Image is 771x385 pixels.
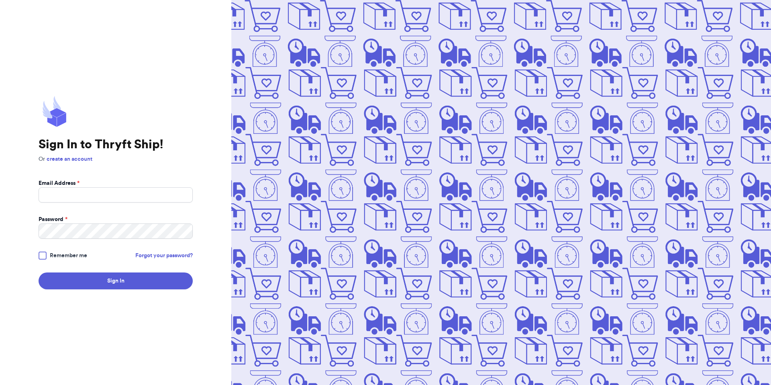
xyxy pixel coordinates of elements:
button: Sign In [39,272,193,289]
label: Password [39,215,67,223]
a: create an account [47,156,92,162]
p: Or [39,155,193,163]
span: Remember me [50,252,87,260]
label: Email Address [39,179,80,187]
h1: Sign In to Thryft Ship! [39,137,193,152]
a: Forgot your password? [135,252,193,260]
